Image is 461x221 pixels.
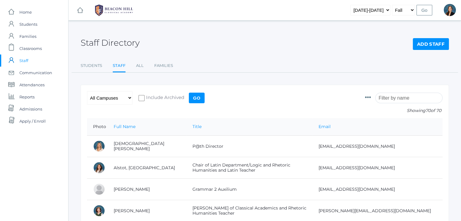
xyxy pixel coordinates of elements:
p: Showing of 70 [365,107,443,114]
div: Sarah Armstrong [93,183,105,195]
td: Grammar 2 Auxilium [186,179,312,200]
span: Students [19,18,37,30]
div: Jordan Alstot [93,162,105,174]
input: Include Archived [139,95,145,101]
div: Heather Albanese [93,140,105,152]
h2: Staff Directory [81,38,140,48]
td: [EMAIL_ADDRESS][DOMAIN_NAME] [312,136,443,157]
td: [EMAIL_ADDRESS][DOMAIN_NAME] [312,179,443,200]
span: Families [19,30,36,42]
a: Add Staff [413,38,449,50]
a: Students [81,60,102,72]
span: Include Archived [145,94,184,102]
a: Email [319,124,331,129]
td: Chair of Latin Department/Logic and Rhetoric Humanities and Latin Teacher [186,157,312,179]
th: Photo [87,118,108,136]
span: 70 [426,108,431,113]
a: Staff [113,60,125,73]
span: Attendances [19,79,45,91]
input: Filter by name [375,93,443,103]
span: Communication [19,67,52,79]
td: P@th Director [186,136,312,157]
a: All [136,60,144,72]
span: Classrooms [19,42,42,54]
div: Maureen Baldwin [93,205,105,217]
span: Staff [19,54,28,67]
a: Title [192,124,202,129]
span: Home [19,6,32,18]
input: Go [189,93,205,103]
a: Families [154,60,173,72]
td: [EMAIL_ADDRESS][DOMAIN_NAME] [312,157,443,179]
a: Full Name [114,124,135,129]
span: Admissions [19,103,42,115]
td: [PERSON_NAME] [108,179,186,200]
input: Go [416,5,432,15]
span: Apply / Enroll [19,115,46,127]
span: Reports [19,91,35,103]
img: BHCALogos-05-308ed15e86a5a0abce9b8dd61676a3503ac9727e845dece92d48e8588c001991.png [91,3,137,18]
td: [DEMOGRAPHIC_DATA][PERSON_NAME] [108,136,186,157]
div: Allison Smith [444,4,456,16]
td: Alstot, [GEOGRAPHIC_DATA] [108,157,186,179]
